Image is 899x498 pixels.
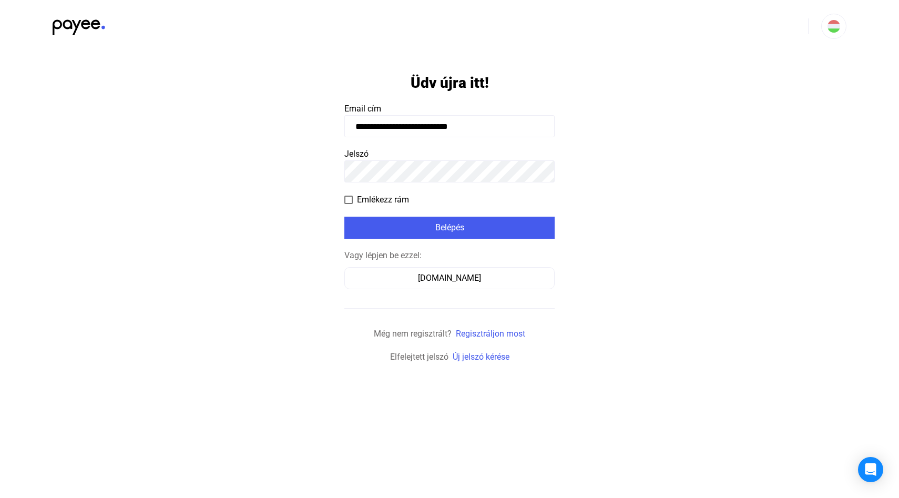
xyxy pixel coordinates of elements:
[344,267,555,289] button: [DOMAIN_NAME]
[456,329,525,339] a: Regisztráljon most
[53,14,105,35] img: black-payee-blue-dot.svg
[348,221,551,234] div: Belépés
[821,14,846,39] button: HU
[344,217,555,239] button: Belépés
[858,457,883,482] div: Open Intercom Messenger
[374,329,452,339] span: Még nem regisztrált?
[453,352,509,362] a: Új jelszó kérése
[390,352,448,362] span: Elfelejtett jelszó
[344,249,555,262] div: Vagy lépjen be ezzel:
[348,272,551,284] div: [DOMAIN_NAME]
[357,194,409,206] span: Emlékezz rám
[344,273,555,283] a: [DOMAIN_NAME]
[344,104,381,114] span: Email cím
[344,149,369,159] span: Jelszó
[828,20,840,33] img: HU
[411,74,489,92] h1: Üdv újra itt!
